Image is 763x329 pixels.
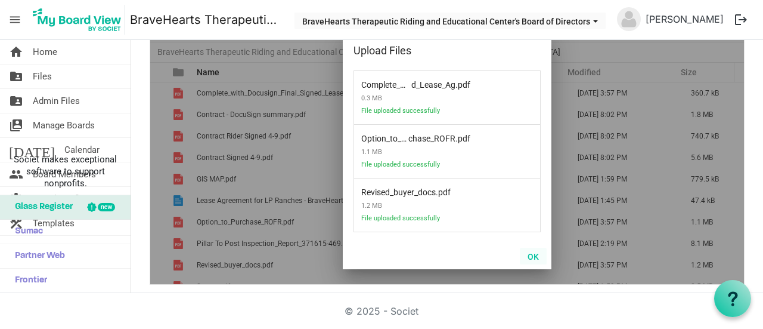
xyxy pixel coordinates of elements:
[361,197,486,214] span: 1.2 MB
[33,89,80,113] span: Admin Files
[361,90,486,107] span: 0.3 MB
[520,248,547,265] button: OK
[361,214,486,229] span: File uploaded successfully
[33,64,52,88] span: Files
[9,113,23,137] span: switch_account
[33,113,95,137] span: Manage Boards
[294,13,606,29] button: BraveHearts Therapeutic Riding and Educational Center's Board of Directors dropdownbutton
[361,180,436,197] span: Revised_buyer_docs.pdf
[29,5,130,35] a: My Board View Logo
[617,7,641,31] img: no-profile-picture.svg
[9,40,23,64] span: home
[64,138,100,162] span: Calendar
[33,40,57,64] span: Home
[29,5,125,35] img: My Board View Logo
[641,7,728,31] a: [PERSON_NAME]
[345,305,418,317] a: © 2025 - Societ
[361,107,486,122] span: File uploaded successfully
[353,42,503,60] div: Upload Files
[361,127,455,143] span: Option_to_Purchase_ROFR.pdf
[9,220,43,244] span: Sumac
[9,89,23,113] span: folder_shared
[9,244,65,268] span: Partner Web
[9,138,55,162] span: [DATE]
[361,73,455,90] span: Complete_with_Docusign_Final_Signed_Lease_Ag.pdf
[98,203,115,211] div: new
[130,8,283,32] a: BraveHearts Therapeutic Riding and Educational Center's Board of Directors
[9,195,73,219] span: Glass Register
[9,64,23,88] span: folder_shared
[361,161,486,176] span: File uploaded successfully
[4,8,26,31] span: menu
[5,153,125,189] span: Societ makes exceptional software to support nonprofits.
[728,7,753,32] button: logout
[9,269,47,293] span: Frontier
[361,143,486,161] span: 1.1 MB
